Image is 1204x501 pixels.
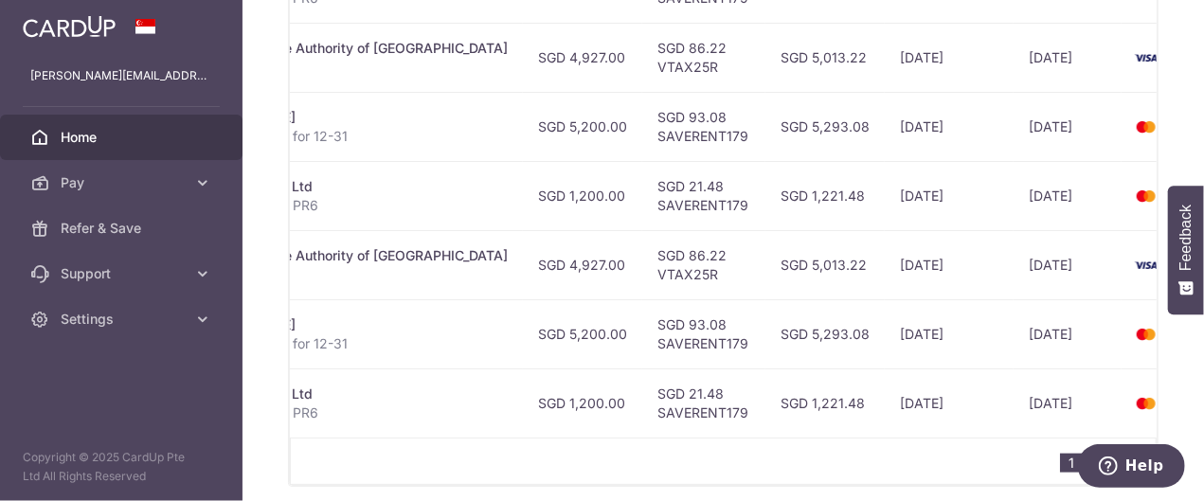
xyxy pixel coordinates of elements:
[61,173,186,192] span: Pay
[116,385,508,403] div: Rent. Covent Collective Pte Ltd
[116,127,508,146] p: Rent from [PERSON_NAME] for 12-31
[885,299,1014,368] td: [DATE]
[642,230,765,299] td: SGD 86.22 VTAX25R
[61,264,186,283] span: Support
[1127,185,1165,207] img: Bank Card
[885,230,1014,299] td: [DATE]
[1127,392,1165,415] img: Bank Card
[116,58,508,77] p: G4006346W
[116,403,508,422] p: Rent from [PERSON_NAME] PR6
[1168,186,1204,314] button: Feedback - Show survey
[30,66,212,85] p: [PERSON_NAME][EMAIL_ADDRESS][DOMAIN_NAME]
[1127,323,1165,346] img: Bank Card
[642,299,765,368] td: SGD 93.08 SAVERENT179
[1014,230,1122,299] td: [DATE]
[1060,454,1083,473] li: 1
[523,161,642,230] td: SGD 1,200.00
[642,23,765,92] td: SGD 86.22 VTAX25R
[885,23,1014,92] td: [DATE]
[1014,299,1122,368] td: [DATE]
[642,92,765,161] td: SGD 93.08 SAVERENT179
[765,299,885,368] td: SGD 5,293.08
[1127,254,1165,277] img: Bank Card
[642,161,765,230] td: SGD 21.48 SAVERENT179
[1014,23,1122,92] td: [DATE]
[1014,92,1122,161] td: [DATE]
[885,161,1014,230] td: [DATE]
[765,161,885,230] td: SGD 1,221.48
[116,334,508,353] p: Rent from [PERSON_NAME] for 12-31
[523,368,642,438] td: SGD 1,200.00
[116,108,508,127] div: Rent. Teng [PERSON_NAME]
[1014,161,1122,230] td: [DATE]
[1127,116,1165,138] img: Bank Card
[885,368,1014,438] td: [DATE]
[116,315,508,334] div: Rent. Teng [PERSON_NAME]
[765,92,885,161] td: SGD 5,293.08
[1078,444,1185,492] iframe: Opens a widget where you can find more information
[523,92,642,161] td: SGD 5,200.00
[885,92,1014,161] td: [DATE]
[765,230,885,299] td: SGD 5,013.22
[61,310,186,329] span: Settings
[523,299,642,368] td: SGD 5,200.00
[116,39,508,58] div: Income Tax. Inland Revenue Authority of [GEOGRAPHIC_DATA]
[1177,205,1195,271] span: Feedback
[1127,46,1165,69] img: Bank Card
[23,15,116,38] img: CardUp
[61,128,186,147] span: Home
[642,368,765,438] td: SGD 21.48 SAVERENT179
[523,23,642,92] td: SGD 4,927.00
[116,246,508,265] div: Income Tax. Inland Revenue Authority of [GEOGRAPHIC_DATA]
[1060,438,1156,484] nav: pager
[523,230,642,299] td: SGD 4,927.00
[765,23,885,92] td: SGD 5,013.22
[116,265,508,284] p: G4006346W
[765,368,885,438] td: SGD 1,221.48
[116,177,508,196] div: Rent. Covent Collective Pte Ltd
[116,196,508,215] p: Rent from [PERSON_NAME] PR6
[1014,368,1122,438] td: [DATE]
[61,219,186,238] span: Refer & Save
